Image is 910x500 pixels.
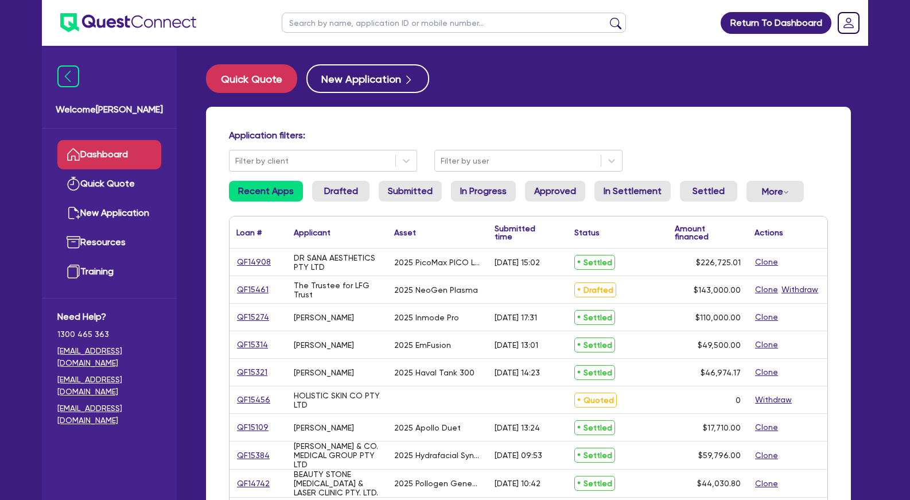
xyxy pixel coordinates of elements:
img: quick-quote [67,177,80,191]
a: Drafted [312,181,370,201]
span: Settled [574,310,615,325]
div: 2025 EmFusion [394,340,451,350]
div: [PERSON_NAME] [294,423,354,432]
div: HOLISTIC SKIN CO PTY LTD [294,391,380,409]
h4: Application filters: [229,130,828,141]
div: [PERSON_NAME] [294,313,354,322]
button: Clone [755,421,779,434]
div: [PERSON_NAME] [294,368,354,377]
span: $226,725.01 [696,258,741,267]
span: Settled [574,255,615,270]
span: $44,030.80 [697,479,741,488]
div: Asset [394,228,416,237]
div: [DATE] 13:01 [495,340,538,350]
img: new-application [67,206,80,220]
button: Clone [755,338,779,351]
a: In Settlement [594,181,671,201]
button: Withdraw [755,393,792,406]
div: [DATE] 17:31 [495,313,537,322]
span: $46,974.17 [701,368,741,377]
button: Clone [755,255,779,269]
button: Clone [755,283,779,296]
a: QF15274 [236,311,270,324]
span: $49,500.00 [698,340,741,350]
span: $110,000.00 [695,313,741,322]
div: [PERSON_NAME] [294,340,354,350]
span: Quoted [574,393,617,408]
div: [DATE] 13:24 [495,423,540,432]
a: QF15314 [236,338,269,351]
a: QF15456 [236,393,271,406]
span: Settled [574,338,615,352]
a: Training [57,257,161,286]
div: Amount financed [675,224,741,241]
button: New Application [306,64,429,93]
a: Quick Quote [57,169,161,199]
div: Applicant [294,228,330,237]
a: Resources [57,228,161,257]
a: QF14908 [236,255,271,269]
a: Approved [525,181,585,201]
a: [EMAIL_ADDRESS][DOMAIN_NAME] [57,345,161,369]
a: QF15321 [236,366,268,379]
img: quest-connect-logo-blue [60,13,196,32]
span: $17,710.00 [703,423,741,432]
a: In Progress [451,181,516,201]
div: 2025 PicoMax PICO Laser [394,258,481,267]
div: [PERSON_NAME] & CO. MEDICAL GROUP PTY LTD [294,441,380,469]
span: $59,796.00 [698,451,741,460]
div: 0 [736,396,741,405]
span: $143,000.00 [694,285,741,294]
a: QF15109 [236,421,269,434]
div: Submitted time [495,224,550,241]
div: DR SANA AESTHETICS PTY LTD [294,253,380,272]
a: QF15461 [236,283,269,296]
div: [DATE] 14:23 [495,368,540,377]
input: Search by name, application ID or mobile number... [282,13,626,33]
div: BEAUTY STONE [MEDICAL_DATA] & LASER CLINIC PTY. LTD. [294,470,380,497]
a: New Application [57,199,161,228]
img: training [67,265,80,278]
button: Clone [755,366,779,379]
div: Status [574,228,600,237]
button: Quick Quote [206,64,297,93]
img: icon-menu-close [57,65,79,87]
a: Dropdown toggle [834,8,864,38]
button: Dropdown toggle [746,181,804,202]
a: QF14742 [236,477,270,490]
div: 2025 Pollogen Geneo X [394,479,481,488]
span: Settled [574,420,615,435]
button: Withdraw [781,283,819,296]
button: Clone [755,311,779,324]
div: Actions [755,228,783,237]
a: Settled [680,181,737,201]
a: Return To Dashboard [721,12,831,34]
div: The Trustee for LFG Trust [294,281,380,299]
div: 2025 Inmode Pro [394,313,459,322]
a: [EMAIL_ADDRESS][DOMAIN_NAME] [57,402,161,427]
div: 2025 Apollo Duet [394,423,461,432]
button: Clone [755,477,779,490]
div: [DATE] 15:02 [495,258,540,267]
div: 2025 Haval Tank 300 [394,368,475,377]
span: Drafted [574,282,616,297]
div: [DATE] 09:53 [495,451,542,460]
span: Settled [574,448,615,463]
span: Need Help? [57,310,161,324]
button: Clone [755,449,779,462]
div: 2025 Hydrafacial Syndeo [394,451,481,460]
a: Dashboard [57,140,161,169]
span: Welcome [PERSON_NAME] [56,103,163,117]
a: QF15384 [236,449,270,462]
img: resources [67,235,80,249]
a: [EMAIL_ADDRESS][DOMAIN_NAME] [57,374,161,398]
span: 1300 465 363 [57,328,161,340]
div: 2025 NeoGen Plasma [394,285,478,294]
a: Recent Apps [229,181,303,201]
span: Settled [574,365,615,380]
span: Settled [574,476,615,491]
div: [DATE] 10:42 [495,479,540,488]
div: Loan # [236,228,262,237]
a: Submitted [379,181,442,201]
